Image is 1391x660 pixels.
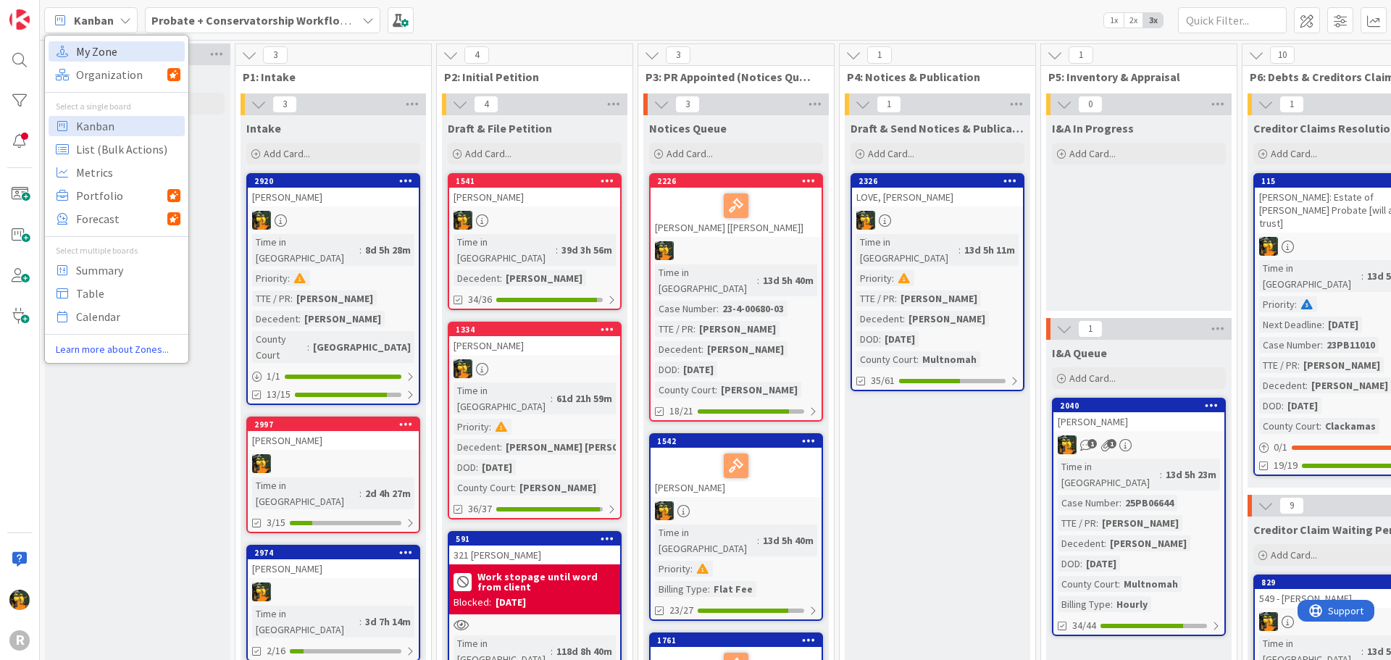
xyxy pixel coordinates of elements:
span: : [291,291,293,306]
div: Time in [GEOGRAPHIC_DATA] [655,525,757,556]
span: Table [76,283,180,304]
div: [PERSON_NAME] [651,448,822,497]
div: 2326 [859,176,1023,186]
div: Priority [252,270,288,286]
img: MR [856,211,875,230]
span: 1 [1069,46,1093,64]
div: [PERSON_NAME] [449,188,620,206]
span: 1 / 1 [267,369,280,384]
div: 2d 4h 27m [362,485,414,501]
span: My Zone [76,41,180,62]
div: [PERSON_NAME] [293,291,377,306]
div: [DATE] [1324,317,1362,333]
span: Add Card... [1069,147,1116,160]
div: 118d 8h 40m [553,643,616,659]
span: 10 [1270,46,1295,64]
div: 2326 [852,175,1023,188]
div: Decedent [454,439,500,455]
div: Decedent [655,341,701,357]
div: [PERSON_NAME] [PERSON_NAME] [502,439,665,455]
div: 2997 [248,418,419,431]
div: [DATE] [1284,398,1321,414]
span: 3 [263,46,288,64]
span: 4 [464,46,489,64]
div: TTE / PR [252,291,291,306]
div: Decedent [1259,377,1306,393]
div: 2326LOVE, [PERSON_NAME] [852,175,1023,206]
span: 3 [666,46,690,64]
span: 4 [474,96,498,113]
div: 3d 7h 14m [362,614,414,630]
div: TTE / PR [856,291,895,306]
span: Add Card... [1271,147,1317,160]
div: 1541 [456,176,620,186]
div: Time in [GEOGRAPHIC_DATA] [252,606,359,638]
span: : [514,480,516,496]
div: Decedent [856,311,903,327]
div: 1541 [449,175,620,188]
span: 9 [1279,497,1304,514]
div: 1542 [657,436,822,446]
a: My Zone [49,41,185,62]
span: 13/15 [267,387,291,402]
a: Organization [49,64,185,85]
div: County Court [655,382,715,398]
span: : [1361,643,1363,659]
span: 0 [1078,96,1103,113]
span: : [916,351,919,367]
div: Hourly [1113,596,1151,612]
div: 13d 5h 40m [759,272,817,288]
div: 23-4-00680-03 [719,301,788,317]
span: Draft & Send Notices & Publication [851,121,1024,135]
span: 35/61 [871,373,895,388]
div: Time in [GEOGRAPHIC_DATA] [1058,459,1160,490]
div: 2974 [254,548,419,558]
span: 1 [1087,439,1097,448]
span: 3x [1143,13,1163,28]
a: Kanban [49,116,185,136]
img: MR [1259,612,1278,631]
span: Add Card... [465,147,511,160]
span: List (Bulk Actions) [76,138,180,160]
div: Time in [GEOGRAPHIC_DATA] [655,264,757,296]
div: MR [248,211,419,230]
div: Case Number [1058,495,1119,511]
div: Decedent [454,270,500,286]
a: Metrics [49,162,185,183]
div: [PERSON_NAME] [301,311,385,327]
div: DOD [454,459,476,475]
div: [PERSON_NAME] [905,311,989,327]
span: : [1080,556,1082,572]
div: 2040 [1053,399,1224,412]
div: Multnomah [1120,576,1182,592]
div: Billing Type [1058,596,1111,612]
div: Select a single board [45,100,188,113]
div: County Court [454,480,514,496]
span: : [895,291,897,306]
div: TTE / PR [1259,357,1298,373]
div: [PERSON_NAME] [[PERSON_NAME]] [651,188,822,237]
span: 19/19 [1274,458,1298,473]
div: 1334 [449,323,620,336]
div: R [9,630,30,651]
div: MR [248,582,419,601]
span: : [359,242,362,258]
div: 1541[PERSON_NAME] [449,175,620,206]
div: [DATE] [496,595,526,610]
div: Priority [1259,296,1295,312]
span: 1x [1104,13,1124,28]
div: [PERSON_NAME] [1106,535,1190,551]
span: : [1118,576,1120,592]
span: 3 [675,96,700,113]
img: MR [252,582,271,601]
div: [PERSON_NAME] [695,321,780,337]
span: : [489,419,491,435]
span: 0 / 1 [1274,440,1287,455]
div: [GEOGRAPHIC_DATA] [309,339,414,355]
div: 23PB11010 [1323,337,1379,353]
span: : [476,459,478,475]
span: 1 [1279,96,1304,113]
span: Organization [76,64,167,85]
span: : [701,341,703,357]
input: Quick Filter... [1178,7,1287,33]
